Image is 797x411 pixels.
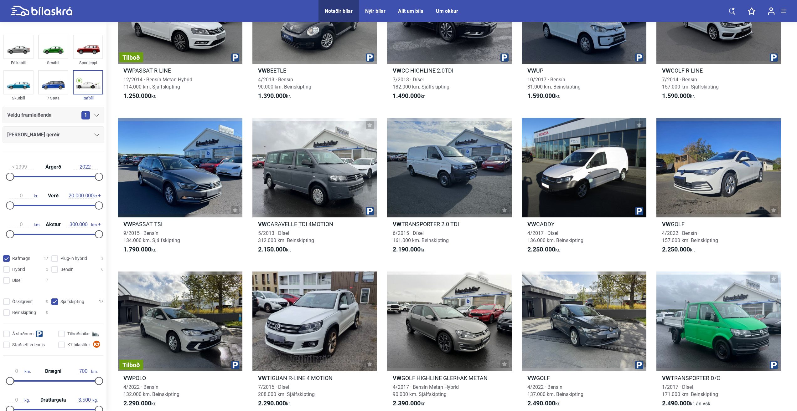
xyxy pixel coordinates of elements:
[662,399,690,407] b: 2.490.000
[387,118,512,259] a: VWTRANSPORTER 2.0 TDI6/2015 · Dísel161.000 km. Beinskipting2.190.000kr.
[99,298,103,305] span: 17
[73,94,103,102] div: Rafbíll
[770,53,778,62] img: parking.png
[662,375,671,381] b: VW
[393,230,449,243] span: 6/2015 · Dísel 161.000 km. Beinskipting
[393,399,421,407] b: 2.390.000
[7,130,60,139] span: [PERSON_NAME] gerðir
[252,67,377,74] h2: BEETLE
[365,8,386,14] a: Nýir bílar
[123,221,132,227] b: VW
[44,369,63,374] span: Drægni
[398,8,423,14] a: Allt um bíla
[9,193,38,199] span: kr.
[656,67,781,74] h2: GOLF R-LINE
[101,266,103,273] span: 6
[123,230,180,243] span: 9/2015 · Bensín 134.000 km. Sjálfskipting
[527,384,583,397] span: 4/2022 · Bensín 137.000 km. Beinskipting
[656,221,781,228] h2: GOLF
[527,230,583,243] span: 4/2017 · Dísel 136.000 km. Beinskipting
[393,246,421,253] b: 2.190.000
[123,399,151,407] b: 2.290.000
[258,399,286,407] b: 2.290.000
[393,221,401,227] b: VW
[522,221,646,228] h2: CADDY
[44,222,62,227] span: Akstur
[12,277,21,284] span: Dísel
[366,53,374,62] img: parking.png
[7,111,52,119] span: Veldu framleiðenda
[393,92,421,99] b: 1.490.000
[387,221,512,228] h2: TRANSPORTER 2.0 TDI
[38,59,68,66] div: Smábíl
[393,375,401,381] b: VW
[67,331,90,337] span: Tilboðsbílar
[252,374,377,382] h2: TIGUAN R-LINE 4 MOTION
[258,67,267,74] b: VW
[12,331,34,337] span: Á staðnum
[527,375,536,381] b: VW
[77,397,98,403] span: kg.
[60,266,74,273] span: Bensín
[387,374,512,382] h2: GOLF HIGHLINE GLERÞAK METAN
[12,298,33,305] span: Óskilgreint
[393,400,426,407] span: kr.
[46,309,48,316] span: 0
[123,92,156,100] span: kr.
[635,53,643,62] img: parking.png
[46,298,48,305] span: 0
[9,222,40,227] span: km.
[75,368,98,374] span: km.
[662,246,690,253] b: 2.250.000
[500,53,509,62] img: parking.png
[44,255,48,262] span: 17
[12,309,36,316] span: Beinskipting
[231,361,239,369] img: parking.png
[366,207,374,215] img: parking.png
[122,54,140,61] span: Tilboð
[39,398,68,403] span: Dráttargeta
[60,255,87,262] span: Plug-in hybrid
[123,375,132,381] b: VW
[66,222,98,227] span: km.
[46,277,48,284] span: 7
[3,94,34,102] div: Skutbíll
[258,92,286,99] b: 1.390.000
[118,118,242,259] a: VWPASSAT TSI9/2015 · Bensín134.000 km. Sjálfskipting1.790.000kr.
[393,92,426,100] span: kr.
[662,92,690,99] b: 1.590.000
[3,59,34,66] div: Fólksbíll
[635,207,643,215] img: parking.png
[662,92,695,100] span: kr.
[662,77,719,90] span: 7/2014 · Bensín 157.000 km. Sjálfskipting
[662,67,671,74] b: VW
[662,221,671,227] b: VW
[258,77,311,90] span: 4/2013 · Bensín 90.000 km. Beinskipting
[252,221,377,228] h2: CARAVELLE TDI 4MOTION
[258,92,291,100] span: kr.
[656,374,781,382] h2: TRANSPORTER D/C
[662,400,712,407] span: kr.
[770,361,778,369] img: parking.png
[67,342,90,348] span: K7 bílasölur
[387,67,512,74] h2: CC HIGHLINE 2.0TDI
[527,92,555,99] b: 1.590.000
[73,59,103,66] div: Sportjeppi
[522,118,646,259] a: VWCADDY4/2017 · Dísel136.000 km. Beinskipting2.250.000kr.
[258,375,267,381] b: VW
[635,361,643,369] img: parking.png
[123,384,179,397] span: 4/2022 · Bensín 132.000 km. Beinskipting
[231,53,239,62] img: parking.png
[38,94,68,102] div: 7 Sæta
[325,8,353,14] a: Notaðir bílar
[12,342,45,348] span: Staðsett erlendis
[527,67,536,74] b: VW
[258,384,315,397] span: 7/2015 · Dísel 208.000 km. Sjálfskipting
[9,368,31,374] span: km.
[46,193,60,198] span: Verð
[527,246,560,253] span: kr.
[46,266,48,273] span: 2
